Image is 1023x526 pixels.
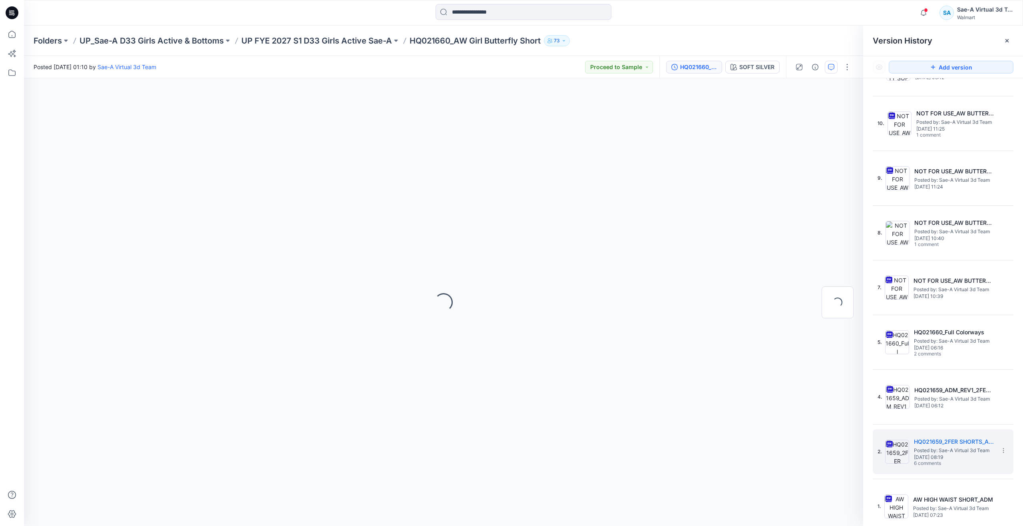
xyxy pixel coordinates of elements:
a: Folders [34,35,62,46]
h5: NOT FOR USE_AW BUTTERFLY SHORT 1 [914,276,993,286]
img: NOT FOR USE_AW BUTTERFLY SHORT 1_FULL COLRWAYS [886,221,910,245]
span: [DATE] 11:25 [916,126,996,132]
span: 1 comment [916,132,972,139]
button: HQ021660_FIT [666,61,722,73]
img: HQ021660_Full Colorways [885,330,909,354]
span: Posted by: Sae-A Virtual 3d Team [914,447,994,455]
span: Posted by: Sae-A Virtual 3d Team [914,286,993,294]
img: AW HIGH WAIST SHORT_ADM [884,494,908,518]
span: 10. [878,120,884,127]
span: Posted by: Sae-A Virtual 3d Team [914,337,994,345]
span: 9. [878,175,882,182]
span: 2. [878,448,882,455]
span: Version History [873,36,932,46]
img: NOT FOR USE_AW BUTTERFLY SHORT 1 [885,276,909,300]
span: Posted [DATE] 01:10 by [34,63,156,71]
span: Posted by: Sae-A Virtual 3d Team [914,176,994,184]
button: Add version [889,61,1013,73]
span: Posted by: Sae-A Virtual 3d Team [914,395,994,403]
h5: HQ021659_2FER SHORTS_ADM [914,437,994,447]
span: 8. [878,229,882,236]
span: Posted by: Sae-A Virtual 3d Team [913,504,993,512]
div: Sae-A Virtual 3d Team [957,5,1013,14]
button: Close [1004,38,1010,44]
span: Posted by: Sae-A Virtual 3d Team [914,228,994,236]
div: Walmart [957,14,1013,20]
div: SA [939,6,954,20]
span: 2 comments [914,351,970,357]
h5: AW HIGH WAIST SHORT_ADM [913,495,993,504]
button: Details [809,61,822,73]
span: [DATE] 08:19 [914,455,994,460]
button: 73 [544,35,570,46]
span: 6 comments [914,460,970,467]
a: UP_Sae-A D33 Girls Active & Bottoms [80,35,224,46]
span: [DATE] 10:39 [914,294,993,299]
h5: HQ021659_ADM_REV1_2FER SHORTS [914,385,994,395]
img: HQ021659_2FER SHORTS_ADM [885,440,909,464]
div: HQ021660_FIT [680,63,717,71]
div: SOFT SILVER [739,63,774,71]
h5: HQ021660_Full Colorways [914,328,994,337]
span: [DATE] 11:24 [914,184,994,190]
img: NOT FOR USE_AW BUTTERFLY SHORT 2_SOFT SILVER [886,166,910,190]
span: [DATE] 06:16 [914,345,994,351]
img: NOT FOR USE_AW BUTTERFLY SHORT 2_ADM_SaeA_072225 [888,111,912,135]
h5: NOT FOR USE_AW BUTTERFLY SHORT 2_ADM_SaeA_072225 [916,109,996,118]
a: Sae-A Virtual 3d Team [98,64,156,70]
p: 73 [554,36,560,45]
button: Show Hidden Versions [873,61,886,73]
span: [DATE] 06:12 [914,403,994,409]
span: Posted by: Sae-A Virtual 3d Team [916,118,996,126]
button: SOFT SILVER [725,61,780,73]
h5: NOT FOR USE_AW BUTTERFLY SHORT 1_FULL COLRWAYS [914,218,994,228]
span: 1 comment [914,242,970,248]
h5: NOT FOR USE_AW BUTTERFLY SHORT 2_SOFT SILVER [914,167,994,176]
span: 5. [878,339,882,346]
p: HQ021660_AW Girl Butterfly Short [410,35,541,46]
span: 7. [878,284,882,291]
img: HQ021659_ADM_REV1_2FER SHORTS [886,385,910,409]
span: [DATE] 10:40 [914,236,994,241]
span: 1. [878,503,881,510]
a: UP FYE 2027 S1 D33 Girls Active Sae-A [241,35,392,46]
span: [DATE] 07:23 [913,512,993,518]
span: 4. [878,393,882,401]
